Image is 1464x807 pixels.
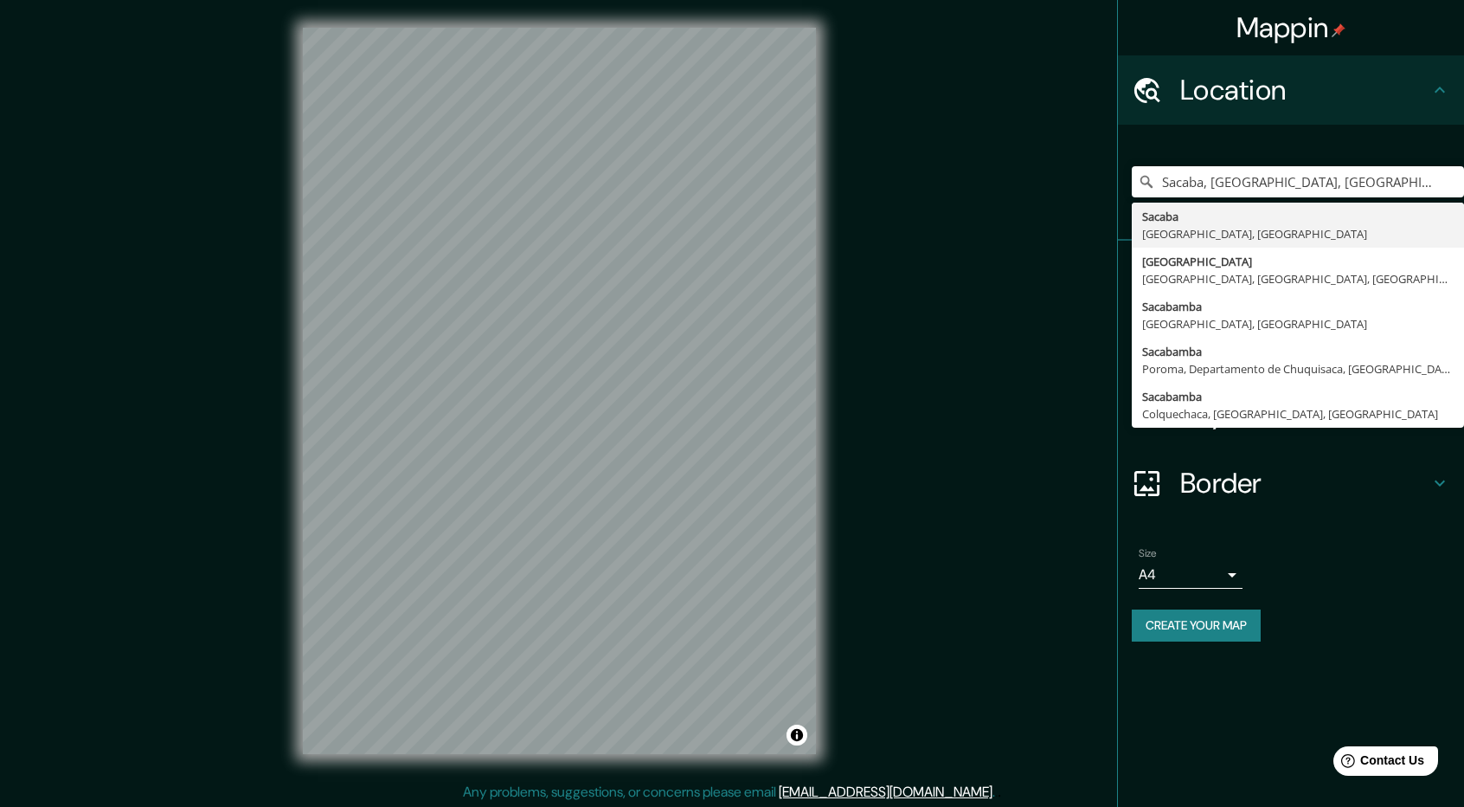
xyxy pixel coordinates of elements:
[1142,360,1454,378] div: Poroma, Departamento de Chuquisaca, [GEOGRAPHIC_DATA]
[1132,166,1464,197] input: Pick your city or area
[998,782,1001,803] div: .
[1142,270,1454,287] div: [GEOGRAPHIC_DATA], [GEOGRAPHIC_DATA], [GEOGRAPHIC_DATA]
[463,782,995,803] p: Any problems, suggestions, or concerns please email .
[1142,405,1454,423] div: Colquechaca, [GEOGRAPHIC_DATA], [GEOGRAPHIC_DATA]
[1142,253,1454,270] div: [GEOGRAPHIC_DATA]
[1142,343,1454,360] div: Sacabamba
[1142,208,1454,225] div: Sacaba
[1236,10,1346,45] h4: Mappin
[995,782,998,803] div: .
[1139,561,1242,589] div: A4
[1118,379,1464,449] div: Layout
[1142,388,1454,405] div: Sacabamba
[1118,310,1464,379] div: Style
[1132,610,1261,642] button: Create your map
[1142,225,1454,242] div: [GEOGRAPHIC_DATA], [GEOGRAPHIC_DATA]
[1139,546,1157,561] label: Size
[1142,298,1454,315] div: Sacabamba
[779,783,992,801] a: [EMAIL_ADDRESS][DOMAIN_NAME]
[1180,73,1429,107] h4: Location
[1118,241,1464,310] div: Pins
[1180,397,1429,431] h4: Layout
[787,725,807,746] button: Toggle attribution
[1310,739,1445,788] iframe: Help widget launcher
[1118,449,1464,518] div: Border
[1118,55,1464,125] div: Location
[1332,23,1345,37] img: pin-icon.png
[303,28,816,754] canvas: Map
[1142,315,1454,332] div: [GEOGRAPHIC_DATA], [GEOGRAPHIC_DATA]
[1180,466,1429,500] h4: Border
